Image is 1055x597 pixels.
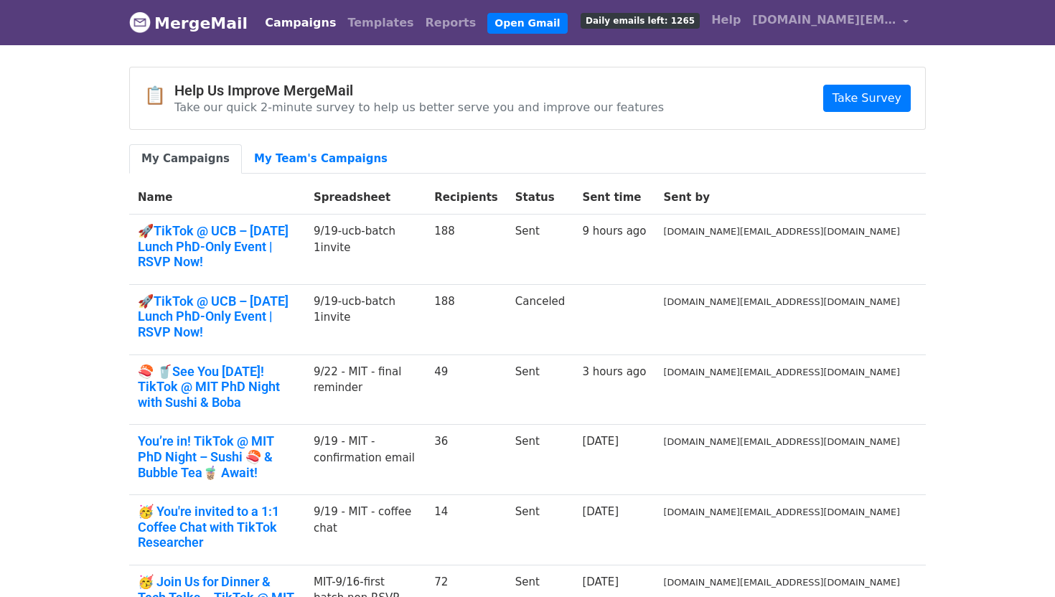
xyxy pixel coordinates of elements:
td: 36 [426,425,507,495]
td: 9/19-ucb-batch 1invite [305,215,426,285]
small: [DOMAIN_NAME][EMAIL_ADDRESS][DOMAIN_NAME] [664,367,900,377]
td: 188 [426,284,507,354]
span: 📋 [144,85,174,106]
a: [DOMAIN_NAME][EMAIL_ADDRESS][DOMAIN_NAME] [746,6,914,39]
a: [DATE] [582,575,619,588]
a: Take Survey [823,85,911,112]
th: Sent time [573,181,655,215]
a: [DATE] [582,435,619,448]
a: 🚀TikTok @ UCB – [DATE] Lunch PhD-Only Event | RSVP Now! [138,293,296,340]
small: [DOMAIN_NAME][EMAIL_ADDRESS][DOMAIN_NAME] [664,226,900,237]
td: 9/19 - MIT - coffee chat [305,495,426,565]
small: [DOMAIN_NAME][EMAIL_ADDRESS][DOMAIN_NAME] [664,436,900,447]
span: [DOMAIN_NAME][EMAIL_ADDRESS][DOMAIN_NAME] [752,11,896,29]
th: Name [129,181,305,215]
a: Daily emails left: 1265 [575,6,705,34]
a: 🚀TikTok @ UCB – [DATE] Lunch PhD-Only Event | RSVP Now! [138,223,296,270]
a: [DATE] [582,505,619,518]
td: 188 [426,215,507,285]
td: Sent [507,215,574,285]
td: 49 [426,354,507,425]
a: Templates [342,9,419,37]
td: 9/19-ucb-batch 1invite [305,284,426,354]
a: My Team's Campaigns [242,144,400,174]
td: 9/19 - MIT - confirmation email [305,425,426,495]
a: 🥳 You're invited to a 1:1 Coffee Chat with TikTok Researcher [138,504,296,550]
small: [DOMAIN_NAME][EMAIL_ADDRESS][DOMAIN_NAME] [664,577,900,588]
th: Spreadsheet [305,181,426,215]
small: [DOMAIN_NAME][EMAIL_ADDRESS][DOMAIN_NAME] [664,296,900,307]
a: Reports [420,9,482,37]
th: Sent by [655,181,909,215]
span: Daily emails left: 1265 [581,13,700,29]
td: 14 [426,495,507,565]
h4: Help Us Improve MergeMail [174,82,664,99]
p: Take our quick 2-minute survey to help us better serve you and improve our features [174,100,664,115]
a: Help [705,6,746,34]
a: Campaigns [259,9,342,37]
small: [DOMAIN_NAME][EMAIL_ADDRESS][DOMAIN_NAME] [664,507,900,517]
a: 3 hours ago [582,365,646,378]
th: Recipients [426,181,507,215]
a: MergeMail [129,8,248,38]
th: Status [507,181,574,215]
a: 🍣 🥤See You [DATE]! TikTok @ MIT PhD Night with Sushi & Boba [138,364,296,410]
a: You’re in! TikTok @ MIT PhD Night – Sushi 🍣 & Bubble Tea🧋 Await! [138,433,296,480]
td: Canceled [507,284,574,354]
img: MergeMail logo [129,11,151,33]
a: Open Gmail [487,13,567,34]
td: 9/22 - MIT - final reminder [305,354,426,425]
a: 9 hours ago [582,225,646,238]
td: Sent [507,354,574,425]
td: Sent [507,425,574,495]
td: Sent [507,495,574,565]
a: My Campaigns [129,144,242,174]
